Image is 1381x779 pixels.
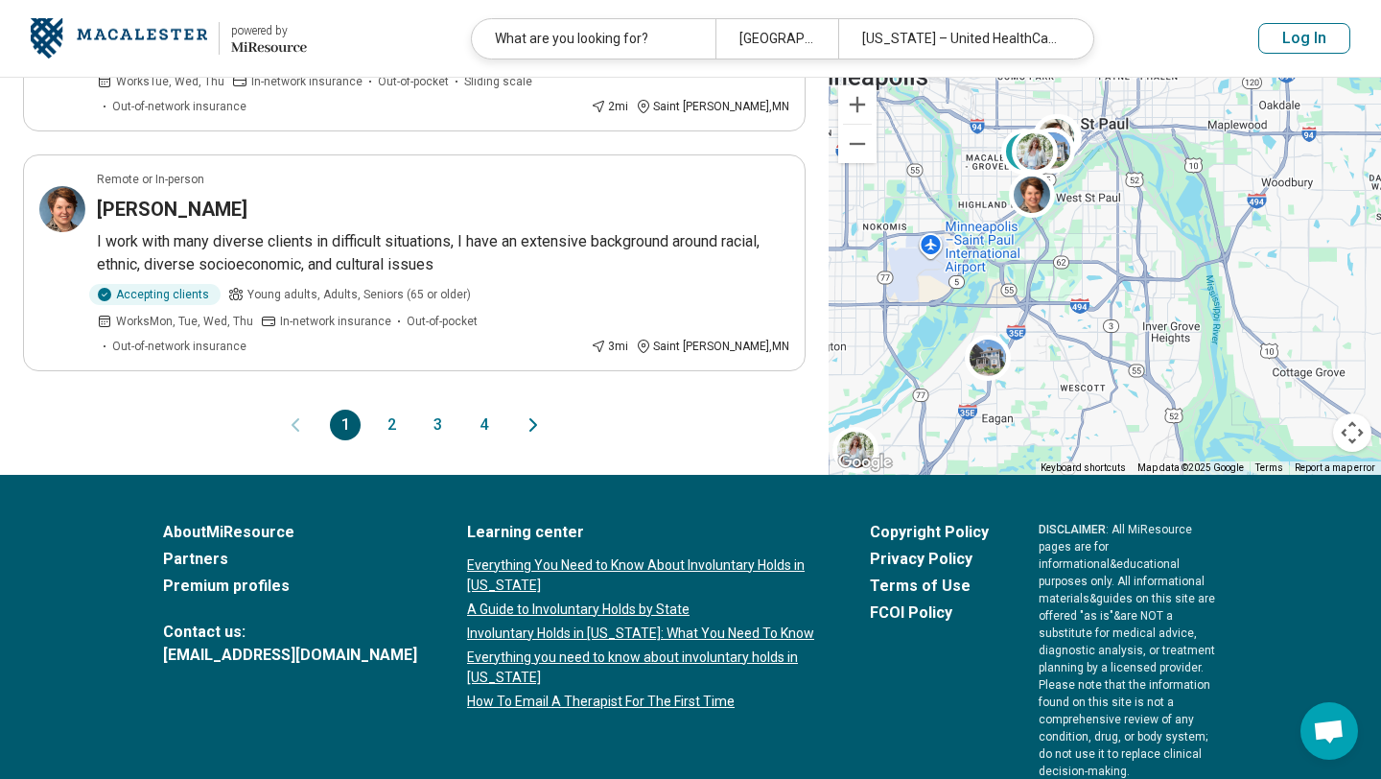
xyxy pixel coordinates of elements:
div: [US_STATE] – United HealthCare Student Resources [838,19,1082,59]
span: Out-of-pocket [378,73,449,90]
a: How To Email A Therapist For The First Time [467,692,820,712]
div: Open chat [1300,702,1358,760]
button: Zoom out [838,125,877,163]
a: [EMAIL_ADDRESS][DOMAIN_NAME] [163,644,417,667]
span: Sliding scale [464,73,532,90]
a: Privacy Policy [870,548,989,571]
span: Contact us: [163,621,417,644]
span: In-network insurance [280,313,391,330]
span: Young adults, Adults, Seniors (65 or older) [247,286,471,303]
button: Map camera controls [1333,413,1371,452]
div: What are you looking for? [472,19,715,59]
h3: [PERSON_NAME] [97,196,247,223]
a: Involuntary Holds in [US_STATE]: What You Need To Know [467,624,820,644]
a: Everything you need to know about involuntary holds in [US_STATE] [467,648,820,688]
div: 3 mi [591,338,628,355]
div: Accepting clients [89,284,221,305]
a: FCOI Policy [870,602,989,625]
span: Out-of-network insurance [112,98,246,115]
div: [GEOGRAPHIC_DATA][PERSON_NAME], [GEOGRAPHIC_DATA] [715,19,837,59]
button: Log In [1258,23,1350,54]
a: Report a map error [1295,462,1375,473]
span: Works Tue, Wed, Thu [116,73,224,90]
a: Partners [163,548,417,571]
a: AboutMiResource [163,521,417,544]
button: Previous page [284,410,307,440]
a: Copyright Policy [870,521,989,544]
button: Keyboard shortcuts [1041,461,1126,475]
span: Map data ©2025 Google [1137,462,1244,473]
button: 1 [330,410,361,440]
div: powered by [231,22,307,39]
div: 4 [1001,128,1047,174]
span: Out-of-network insurance [112,338,246,355]
img: Macalester College [31,15,207,61]
img: Google [833,450,897,475]
a: Everything You Need to Know About Involuntary Holds in [US_STATE] [467,555,820,596]
a: Macalester Collegepowered by [31,15,307,61]
a: Terms of Use [870,575,989,598]
button: Zoom in [838,85,877,124]
a: Premium profiles [163,575,417,598]
button: 2 [376,410,407,440]
a: Terms (opens in new tab) [1255,462,1283,473]
p: I work with many diverse clients in difficult situations, I have an extensive background around r... [97,230,789,276]
div: 2 mi [591,98,628,115]
p: Remote or In-person [97,171,204,188]
span: In-network insurance [251,73,363,90]
span: Works Mon, Tue, Wed, Thu [116,313,253,330]
span: DISCLAIMER [1039,523,1106,536]
button: Next page [522,410,545,440]
a: Open this area in Google Maps (opens a new window) [833,450,897,475]
a: Learning center [467,521,820,544]
div: Saint [PERSON_NAME] , MN [636,98,789,115]
span: Out-of-pocket [407,313,478,330]
button: 4 [468,410,499,440]
a: A Guide to Involuntary Holds by State [467,600,820,620]
button: 3 [422,410,453,440]
div: Saint [PERSON_NAME] , MN [636,338,789,355]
